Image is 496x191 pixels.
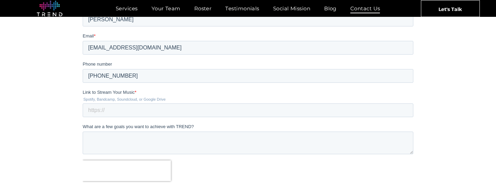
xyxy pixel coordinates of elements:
[317,3,343,13] a: Blog
[109,3,145,13] a: Services
[218,3,266,13] a: Testimonials
[343,3,387,13] a: Contact Us
[37,1,62,16] img: logo
[187,3,219,13] a: Roster
[438,0,462,18] span: Let's Talk
[342,11,496,191] iframe: Chat Widget
[266,3,317,13] a: Social Mission
[145,3,187,13] a: Your Team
